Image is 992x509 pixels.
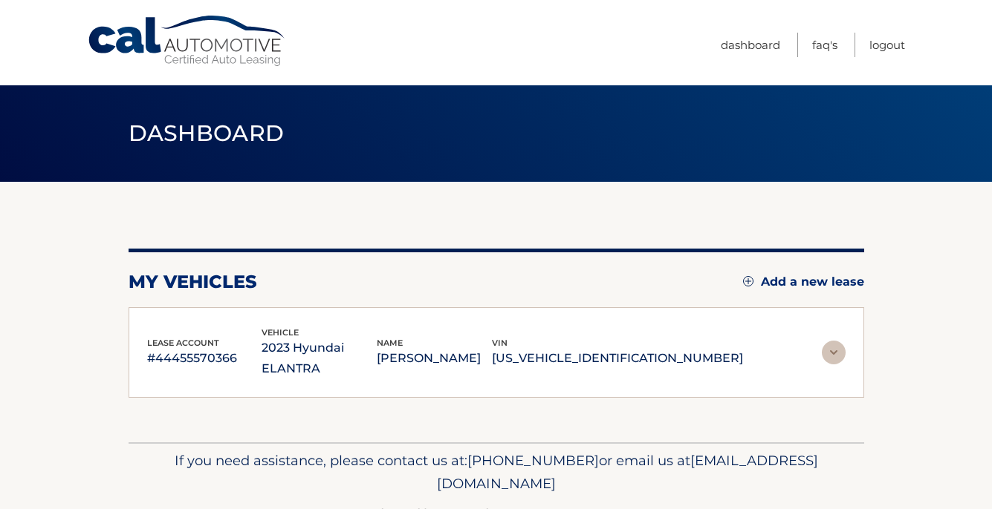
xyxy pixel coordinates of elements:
p: #44455570366 [147,348,262,369]
a: Logout [869,33,905,57]
a: Dashboard [721,33,780,57]
p: [PERSON_NAME] [377,348,492,369]
span: name [377,338,403,348]
span: [PHONE_NUMBER] [467,452,599,469]
img: add.svg [743,276,753,286]
span: Dashboard [129,119,285,147]
a: Cal Automotive [87,15,288,68]
img: accordion-rest.svg [822,341,846,364]
a: FAQ's [812,33,837,57]
p: 2023 Hyundai ELANTRA [262,338,377,379]
h2: my vehicles [129,271,257,293]
span: vehicle [262,327,299,338]
span: vin [492,338,508,348]
p: [US_VEHICLE_IDENTIFICATION_NUMBER] [492,348,743,369]
a: Add a new lease [743,275,864,289]
span: lease account [147,338,219,348]
p: If you need assistance, please contact us at: or email us at [138,449,855,496]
